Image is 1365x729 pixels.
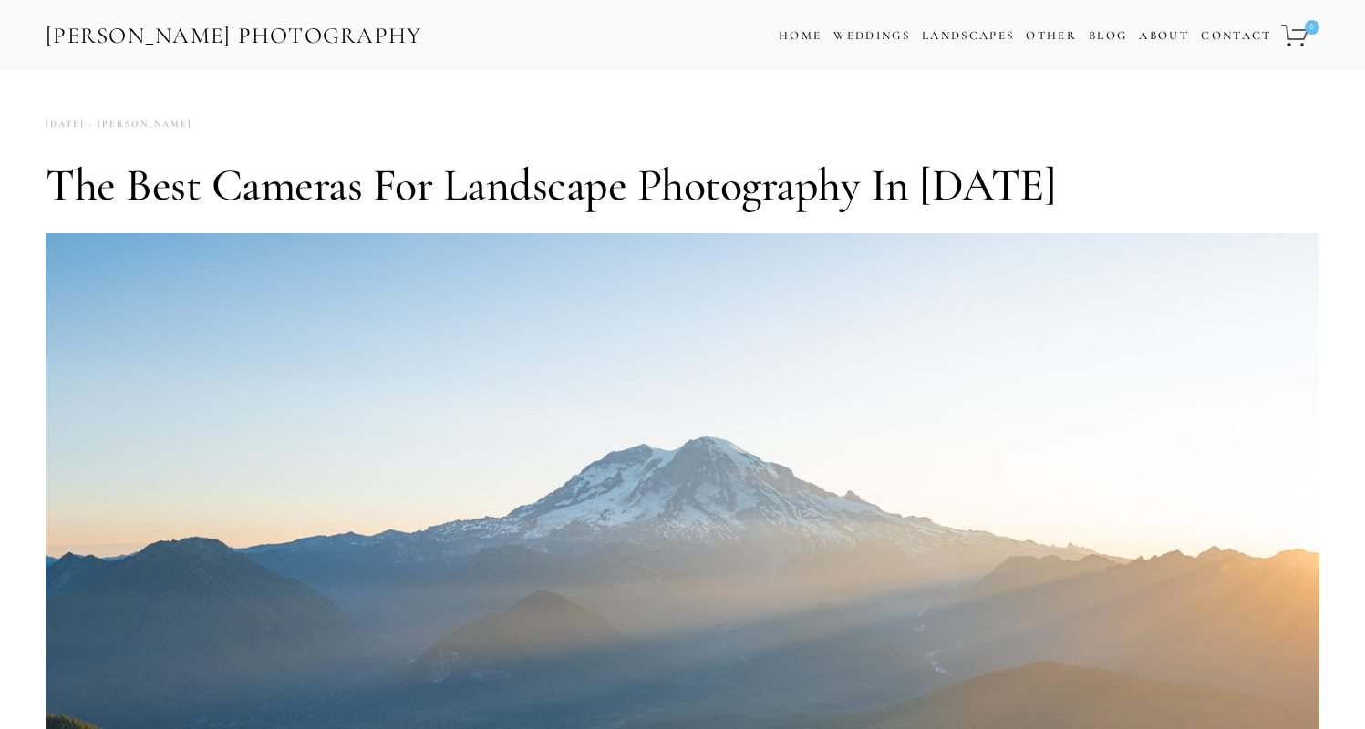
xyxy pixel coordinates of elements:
[1139,23,1189,49] a: About
[1026,28,1077,43] a: Other
[44,15,424,56] a: [PERSON_NAME] Photography
[779,23,822,49] a: Home
[922,28,1014,43] a: Landscapes
[46,158,1319,212] h1: The Best Cameras for Landscape Photography in [DATE]
[833,28,910,43] a: Weddings
[46,112,85,137] time: [DATE]
[1089,23,1127,49] a: Blog
[1278,14,1321,57] a: 0 items in cart
[85,112,192,137] a: [PERSON_NAME]
[1305,20,1319,35] span: 0
[1201,23,1271,49] a: Contact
